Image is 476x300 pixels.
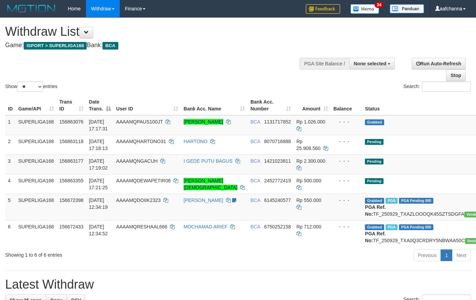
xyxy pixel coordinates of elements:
span: Copy 1421023811 to clipboard [264,158,291,164]
div: - - - [334,223,360,230]
th: Amount: activate to sort column ascending [294,96,331,115]
th: Trans ID: activate to sort column ascending [57,96,86,115]
td: SUPERLIGA168 [15,174,57,194]
span: AAAAMQDOIIK2323 [116,197,161,203]
div: - - - [334,138,360,145]
span: Copy 6145240577 to clipboard [264,197,291,203]
a: Run Auto-Refresh [412,58,466,69]
span: 156672398 [60,197,84,203]
span: Copy 6750252158 to clipboard [264,224,291,229]
div: PGA Site Balance / [300,58,349,69]
span: AAAAMQPAUS100JT [116,119,163,125]
span: Copy 8070716888 to clipboard [264,139,291,144]
a: [PERSON_NAME][DEMOGRAPHIC_DATA] [184,178,238,190]
span: Rp 1.026.000 [296,119,325,125]
span: AAAAMQHARTONO31 [116,139,166,144]
th: Balance [331,96,363,115]
td: SUPERLIGA168 [15,220,57,247]
span: PGA Pending [399,198,433,204]
span: 156863076 [60,119,84,125]
td: SUPERLIGA168 [15,115,57,135]
span: Rp 550.000 [296,197,321,203]
span: 156863177 [60,158,84,164]
span: AAAAMQDEWAPETIR08 [116,178,171,183]
h1: Withdraw List [5,25,311,39]
a: I GEDE PUTU BAGUS [184,158,232,164]
img: Feedback.jpg [306,4,340,14]
span: Grabbed [365,224,384,230]
span: Rp 712.000 [296,224,321,229]
div: - - - [334,158,360,164]
th: Bank Acc. Name: activate to sort column ascending [181,96,248,115]
input: Search: [422,82,471,92]
td: 5 [5,194,15,220]
a: MOCHAMAD ARIEF [184,224,228,229]
button: None selected [349,58,395,69]
td: 6 [5,220,15,247]
span: Copy 1131717852 to clipboard [264,119,291,125]
span: Rp 25.908.560 [296,139,321,151]
select: Showentries [17,82,43,92]
span: Marked by aafsoycanthlai [386,198,398,204]
a: HARTONO [184,139,208,144]
span: Pending [365,178,383,184]
b: PGA Ref. No: [365,204,386,217]
div: - - - [334,118,360,125]
span: 156863355 [60,178,84,183]
span: PGA Pending [399,224,433,230]
span: Marked by aafsoycanthlai [386,224,398,230]
span: Grabbed [365,198,384,204]
a: [PERSON_NAME] [184,119,223,125]
img: MOTION_logo.png [5,3,57,14]
td: SUPERLIGA168 [15,154,57,174]
span: [DATE] 17:21:25 [89,178,108,190]
span: Copy 2452772419 to clipboard [264,178,291,183]
span: 156863118 [60,139,84,144]
span: [DATE] 17:19:02 [89,158,108,171]
label: Show entries [5,82,57,92]
td: 4 [5,174,15,194]
img: panduan.png [390,4,424,13]
th: User ID: activate to sort column ascending [113,96,181,115]
h4: Game: Bank: [5,42,311,49]
span: [DATE] 12:34:19 [89,197,108,210]
span: Rp 500.000 [296,178,321,183]
div: - - - [334,197,360,204]
span: BCA [250,139,260,144]
span: Pending [365,159,383,164]
span: BCA [250,178,260,183]
span: BCA [250,224,260,229]
span: BCA [102,42,118,50]
a: Previous [413,249,441,261]
div: - - - [334,177,360,184]
span: Rp 2.300.000 [296,158,325,164]
span: [DATE] 17:18:13 [89,139,108,151]
span: Grabbed [365,119,384,125]
th: Date Trans.: activate to sort column descending [86,96,113,115]
td: 3 [5,154,15,174]
label: Search: [403,82,471,92]
td: 2 [5,135,15,154]
div: Showing 1 to 6 of 6 entries [5,249,193,258]
b: PGA Ref. No: [365,231,386,243]
span: 156672433 [60,224,84,229]
span: AAAAMQNGACUH [116,158,158,164]
span: [DATE] 12:34:52 [89,224,108,236]
th: ID [5,96,15,115]
a: 1 [441,249,452,261]
th: Bank Acc. Number: activate to sort column ascending [248,96,294,115]
span: 34 [375,2,384,8]
td: 1 [5,115,15,135]
a: Next [452,249,471,261]
span: BCA [250,197,260,203]
td: SUPERLIGA168 [15,194,57,220]
th: Game/API: activate to sort column ascending [15,96,57,115]
h1: Latest Withdraw [5,278,471,291]
span: BCA [250,119,260,125]
td: SUPERLIGA168 [15,135,57,154]
a: Stop [446,69,466,81]
span: [DATE] 17:17:31 [89,119,108,131]
span: AAAAMQRESHAAL666 [116,224,167,229]
span: ISPORT > SUPERLIGA168 [24,42,87,50]
span: BCA [250,158,260,164]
